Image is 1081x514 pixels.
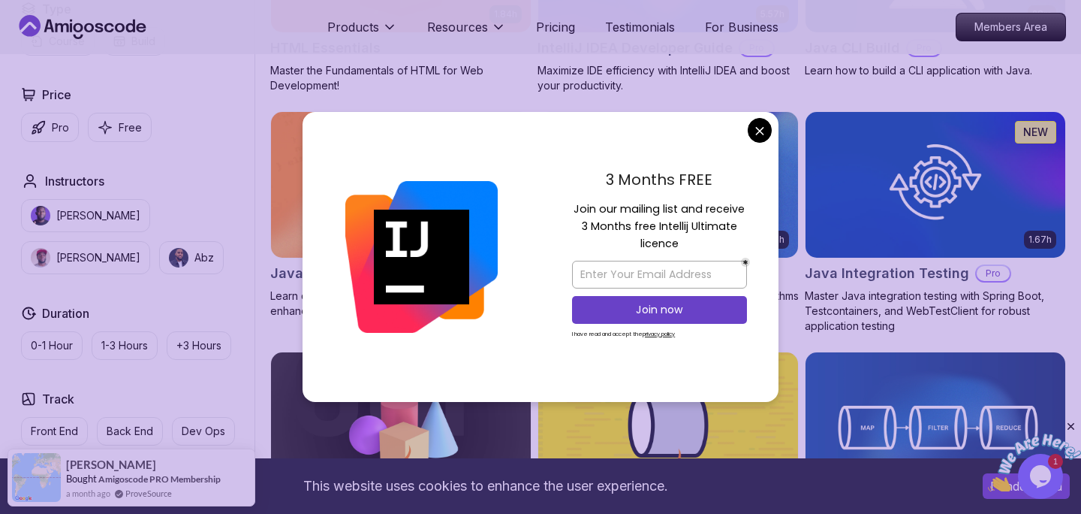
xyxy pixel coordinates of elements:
[605,18,675,36] a: Testimonials
[31,424,78,439] p: Front End
[56,250,140,265] p: [PERSON_NAME]
[705,18,778,36] a: For Business
[167,331,231,360] button: +3 Hours
[159,241,224,274] button: instructor imgAbz
[42,390,74,408] h2: Track
[12,453,61,502] img: provesource social proof notification image
[194,250,214,265] p: Abz
[169,248,188,268] img: instructor img
[956,14,1065,41] p: Members Area
[805,263,969,284] h2: Java Integration Testing
[536,18,575,36] a: Pricing
[182,424,225,439] p: Dev Ops
[537,63,799,93] p: Maximize IDE efficiency with IntelliJ IDEA and boost your productivity.
[956,13,1066,41] a: Members Area
[52,120,69,135] p: Pro
[270,263,412,284] h2: Java Data Structures
[983,473,1070,499] button: Accept cookies
[66,473,97,485] span: Bought
[31,338,73,353] p: 0-1 Hour
[427,18,488,36] p: Resources
[97,417,163,446] button: Back End
[31,206,50,225] img: instructor img
[21,241,150,274] button: instructor img[PERSON_NAME]
[42,86,71,104] h2: Price
[66,458,156,471] span: [PERSON_NAME]
[327,18,379,36] p: Products
[805,112,1065,258] img: Java Integration Testing card
[271,352,531,498] img: Java Object Oriented Programming card
[125,487,172,500] a: ProveSource
[21,199,150,232] button: instructor img[PERSON_NAME]
[270,289,531,319] p: Learn data structures in [GEOGRAPHIC_DATA] to enhance your coding skills!
[805,111,1066,334] a: Java Integration Testing card1.67hNEWJava Integration TestingProMaster Java integration testing w...
[1028,234,1052,246] p: 1.67h
[21,331,83,360] button: 0-1 Hour
[327,18,397,48] button: Products
[98,473,221,485] a: Amigoscode PRO Membership
[101,338,148,353] p: 1-3 Hours
[538,352,798,498] img: Java Streams Essentials card
[56,208,140,223] p: [PERSON_NAME]
[1023,125,1048,140] p: NEW
[270,63,531,93] p: Master the Fundamentals of HTML for Web Development!
[805,289,1066,334] p: Master Java integration testing with Spring Boot, Testcontainers, and WebTestClient for robust ap...
[271,112,531,258] img: Java Data Structures card
[88,113,152,142] button: Free
[270,111,531,319] a: Java Data Structures card1.72hJava Data StructuresProLearn data structures in [GEOGRAPHIC_DATA] t...
[45,172,104,190] h2: Instructors
[21,417,88,446] button: Front End
[427,18,506,48] button: Resources
[31,248,50,268] img: instructor img
[42,304,89,322] h2: Duration
[977,266,1010,281] p: Pro
[172,417,235,446] button: Dev Ops
[805,352,1065,498] img: Java Streams card
[805,63,1066,78] p: Learn how to build a CLI application with Java.
[107,424,153,439] p: Back End
[119,120,142,135] p: Free
[988,420,1081,491] iframe: chat widget
[11,470,960,503] div: This website uses cookies to enhance the user experience.
[66,487,110,500] span: a month ago
[21,113,79,142] button: Pro
[176,338,221,353] p: +3 Hours
[92,331,158,360] button: 1-3 Hours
